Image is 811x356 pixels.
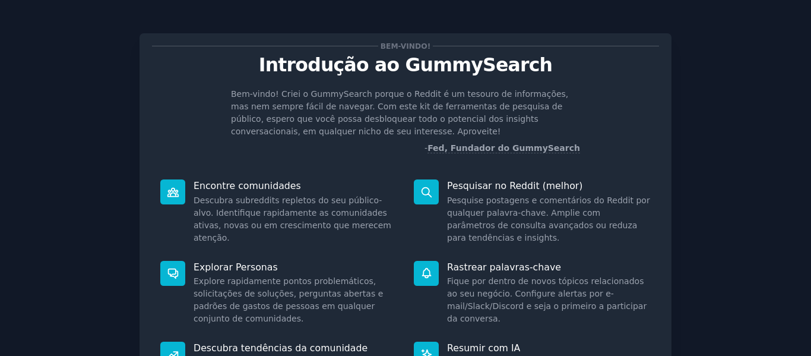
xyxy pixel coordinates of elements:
font: Explorar Personas [194,262,278,273]
font: Descubra tendências da comunidade [194,342,368,354]
font: Introdução ao GummySearch [259,54,552,75]
font: Descubra subreddits repletos do seu público-alvo. Identifique rapidamente as comunidades ativas, ... [194,196,391,242]
font: Pesquisar no Reddit (melhor) [447,180,582,191]
font: - [424,143,427,153]
font: Pesquise postagens e comentários do Reddit por qualquer palavra-chave. Amplie com parâmetros de c... [447,196,650,242]
font: Bem-vindo! Criei o GummySearch porque o Reddit é um tesouro de informações, mas nem sempre fácil ... [231,89,568,136]
font: Explore rapidamente pontos problemáticos, solicitações de soluções, perguntas abertas e padrões d... [194,276,383,323]
font: Encontre comunidades [194,180,301,191]
font: Bem-vindo! [381,42,431,51]
font: Rastrear palavras-chave [447,262,561,273]
font: Fique por dentro de novos tópicos relacionados ao seu negócio. Configure alertas por e-mail/Slack... [447,276,647,323]
font: Resumir com IA [447,342,520,354]
a: Fed, Fundador do GummySearch [427,143,580,153]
